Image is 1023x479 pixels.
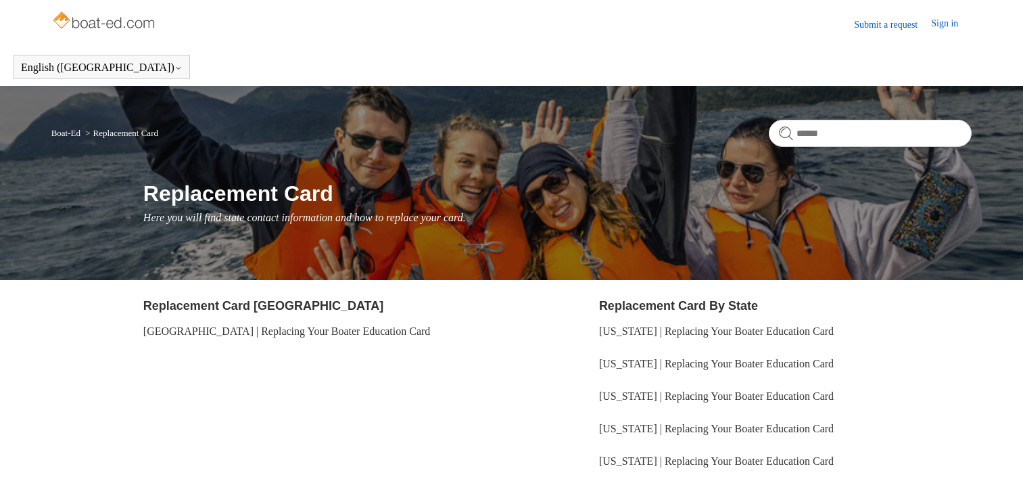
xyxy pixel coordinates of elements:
[599,390,834,402] a: [US_STATE] | Replacing Your Boater Education Card
[599,423,834,434] a: [US_STATE] | Replacing Your Boater Education Card
[143,177,972,210] h1: Replacement Card
[51,8,159,35] img: Boat-Ed Help Center home page
[854,18,931,32] a: Submit a request
[21,62,183,74] button: English ([GEOGRAPHIC_DATA])
[143,299,383,313] a: Replacement Card [GEOGRAPHIC_DATA]
[931,16,972,32] a: Sign in
[51,128,80,138] a: Boat-Ed
[599,299,758,313] a: Replacement Card By State
[143,210,972,226] p: Here you will find state contact information and how to replace your card.
[599,358,834,369] a: [US_STATE] | Replacing Your Boater Education Card
[769,120,972,147] input: Search
[599,455,834,467] a: [US_STATE] | Replacing Your Boater Education Card
[51,128,83,138] li: Boat-Ed
[82,128,158,138] li: Replacement Card
[599,325,834,337] a: [US_STATE] | Replacing Your Boater Education Card
[143,325,431,337] a: [GEOGRAPHIC_DATA] | Replacing Your Boater Education Card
